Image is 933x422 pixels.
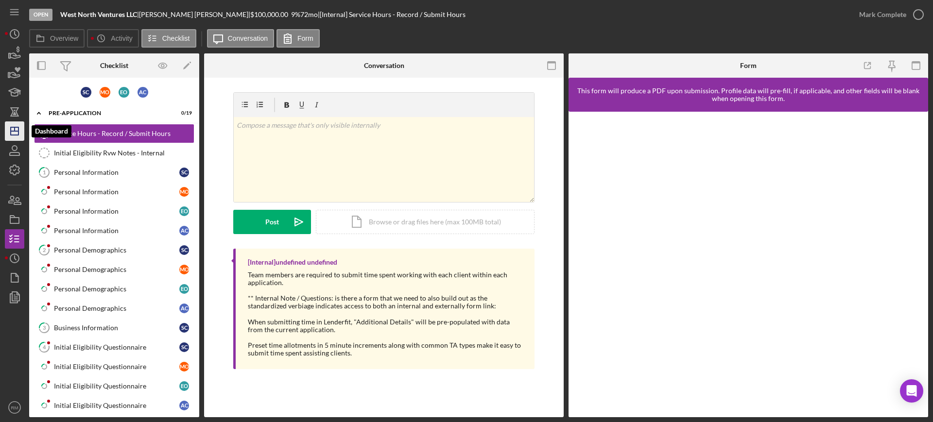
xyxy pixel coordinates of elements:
a: 3Business InformationSC [34,318,194,338]
div: Personal Information [54,188,179,196]
div: E O [179,206,189,216]
div: Open Intercom Messenger [900,379,923,403]
b: West North Ventures LLC [60,10,137,18]
div: A C [138,87,148,98]
div: M O [100,87,110,98]
a: Initial Eligibility QuestionnaireEO [34,376,194,396]
label: Checklist [162,34,190,42]
button: Mark Complete [849,5,928,24]
button: Activity [87,29,138,48]
label: Form [297,34,313,42]
div: This form will produce a PDF upon submission. Profile data will pre-fill, if applicable, and othe... [573,87,923,102]
div: E O [179,381,189,391]
div: 0 / 19 [174,110,192,116]
a: 2Personal DemographicsSC [34,240,194,260]
div: Preset time allotments in 5 minute increments along with common TA types make it easy to submit t... [248,341,525,357]
div: A C [179,226,189,236]
tspan: 3 [43,324,46,331]
iframe: Lenderfit form [578,121,919,407]
div: When submitting time in Lenderfit, "Additional Details" will be pre-populated with data from the ... [248,318,525,334]
button: Checklist [141,29,196,48]
div: 9 % [291,11,300,18]
a: Service Hours - Record / Submit Hours [34,124,194,143]
a: 1Personal InformationSC [34,163,194,182]
div: Initial Eligibility Questionnaire [54,402,179,409]
a: Initial Eligibility QuestionnaireMO [34,357,194,376]
div: [PERSON_NAME] [PERSON_NAME] | [139,11,250,18]
div: Initial Eligibility Questionnaire [54,343,179,351]
a: Personal InformationMO [34,182,194,202]
tspan: 1 [43,169,46,175]
div: Checklist [100,62,128,69]
a: 4Initial Eligibility QuestionnaireSC [34,338,194,357]
div: Business Information [54,324,179,332]
a: Personal DemographicsEO [34,279,194,299]
div: M O [179,265,189,274]
div: Form [740,62,757,69]
label: Overview [50,34,78,42]
div: [Internal] undefined undefined [248,258,337,266]
div: ** Internal Note / Questions: is there a form that we need to also build out as the standardized ... [248,294,525,310]
div: Initial Eligibility Questionnaire [54,382,179,390]
tspan: 4 [43,344,46,350]
a: Personal InformationEO [34,202,194,221]
a: Initial Eligibility Rvw Notes - Internal [34,143,194,163]
button: Conversation [207,29,275,48]
div: Initial Eligibility Rvw Notes - Internal [54,149,194,157]
div: Personal Information [54,169,179,176]
div: S C [179,245,189,255]
button: Post [233,210,311,234]
div: S C [179,168,189,177]
button: Form [276,29,320,48]
div: A C [179,401,189,410]
a: Personal DemographicsMO [34,260,194,279]
div: Personal Demographics [54,285,179,293]
div: Conversation [364,62,404,69]
div: Mark Complete [859,5,906,24]
div: Personal Demographics [54,246,179,254]
div: 72 mo [300,11,318,18]
a: Personal InformationAC [34,221,194,240]
a: Initial Eligibility QuestionnaireAC [34,396,194,415]
label: Activity [111,34,132,42]
div: $100,000.00 [250,11,291,18]
div: Pre-Application [49,110,168,116]
div: S C [179,342,189,352]
tspan: 2 [43,247,46,253]
button: RM [5,398,24,417]
div: Personal Demographics [54,266,179,273]
div: Team members are required to submit time spent working with each client within each application. [248,271,525,287]
button: Overview [29,29,85,48]
div: E O [179,284,189,294]
div: S C [179,323,189,333]
label: Conversation [228,34,268,42]
div: Personal Information [54,227,179,235]
a: Personal DemographicsAC [34,299,194,318]
div: M O [179,187,189,197]
div: S C [81,87,91,98]
div: Personal Demographics [54,304,179,312]
div: Service Hours - Record / Submit Hours [54,130,194,137]
div: E O [119,87,129,98]
div: A C [179,304,189,313]
div: Open [29,9,52,21]
div: Personal Information [54,207,179,215]
div: M O [179,362,189,371]
div: | [Internal] Service Hours - Record / Submit Hours [318,11,466,18]
text: RM [11,405,18,410]
div: Post [265,210,279,234]
div: | [60,11,139,18]
div: Initial Eligibility Questionnaire [54,363,179,371]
